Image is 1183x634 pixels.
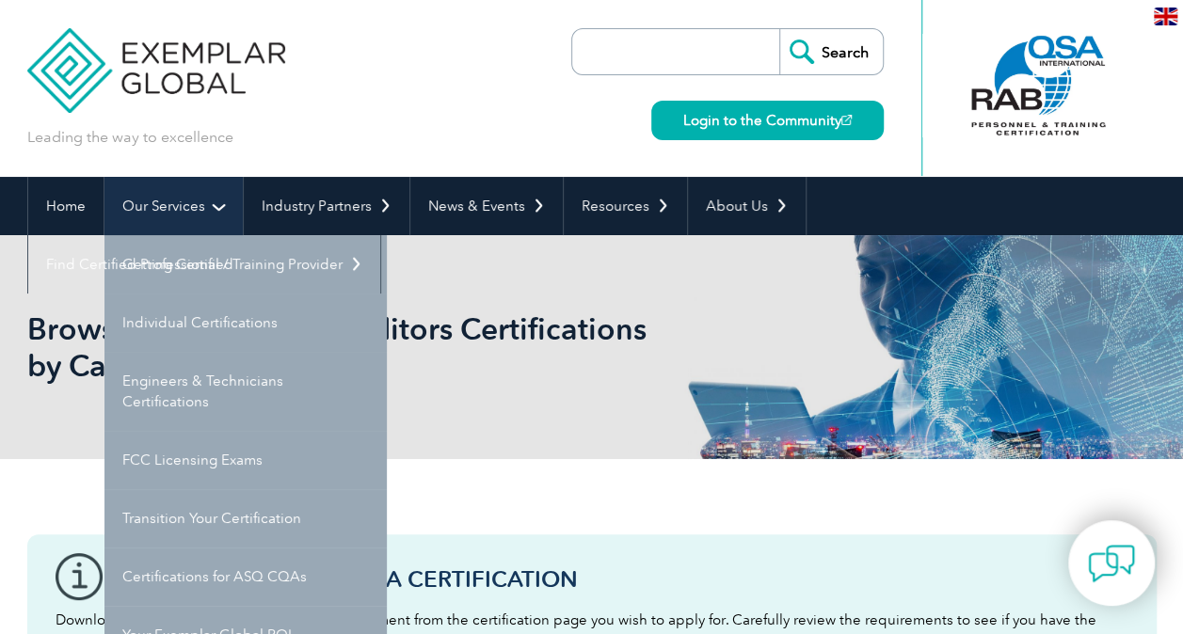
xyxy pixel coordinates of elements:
img: en [1154,8,1177,25]
a: Engineers & Technicians Certifications [104,352,387,431]
a: Transition Your Certification [104,489,387,547]
a: Individual Certifications [104,293,387,352]
img: contact-chat.png [1088,540,1135,587]
a: About Us [688,177,806,235]
a: News & Events [410,177,563,235]
h3: Before You Apply For a Certification [112,567,1128,591]
input: Search [779,29,883,74]
a: Certifications for ASQ CQAs [104,547,387,606]
a: Home [28,177,104,235]
a: Industry Partners [244,177,409,235]
a: Resources [564,177,687,235]
a: FCC Licensing Exams [104,431,387,489]
a: Our Services [104,177,243,235]
a: Login to the Community [651,101,884,140]
h1: Browse All Individual Auditors Certifications by Category [27,310,750,384]
img: open_square.png [841,115,852,125]
a: Find Certified Professional / Training Provider [28,235,380,293]
p: Leading the way to excellence [27,127,233,148]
